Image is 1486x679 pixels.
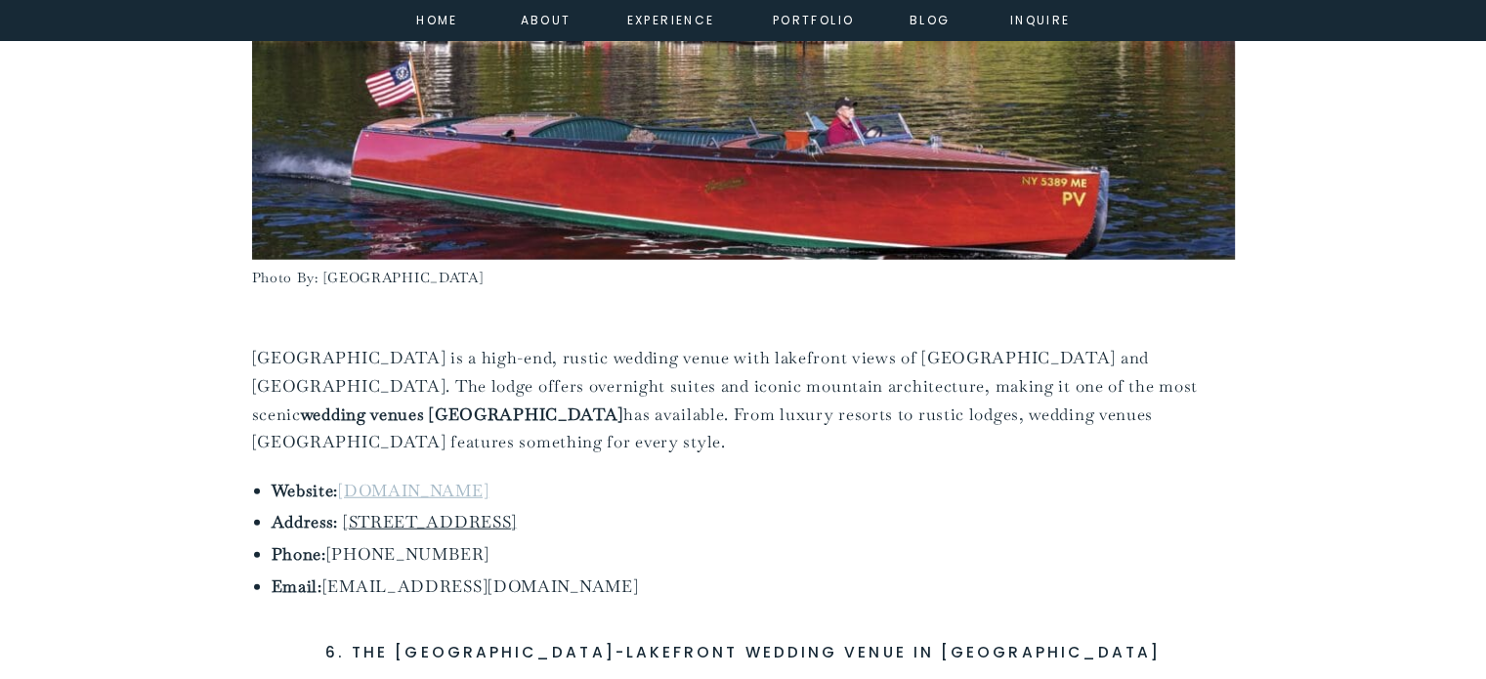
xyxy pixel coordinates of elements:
a: portfolio [772,10,856,27]
a: home [411,10,464,27]
li: [PHONE_NUMBER] [272,540,1235,569]
a: experience [627,10,706,27]
figcaption: Photo By: [GEOGRAPHIC_DATA] [252,267,1235,290]
a: [DOMAIN_NAME] [338,480,488,501]
strong: Website: [272,480,339,501]
a: Blog [895,10,965,27]
li: [EMAIL_ADDRESS][DOMAIN_NAME] [272,573,1235,601]
strong: Email: [272,575,322,597]
h3: 6. The [GEOGRAPHIC_DATA]-Lakefront Wedding Venue in [GEOGRAPHIC_DATA] [252,639,1235,666]
strong: Phone: [272,543,326,565]
a: about [521,10,565,27]
a: inquire [1005,10,1076,27]
p: [GEOGRAPHIC_DATA] is a high-end, rustic wedding venue with lakefront views of [GEOGRAPHIC_DATA] a... [252,344,1235,455]
strong: wedding venues [GEOGRAPHIC_DATA] [301,403,623,425]
a: [STREET_ADDRESS] [343,511,517,532]
strong: Address: [272,511,339,532]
